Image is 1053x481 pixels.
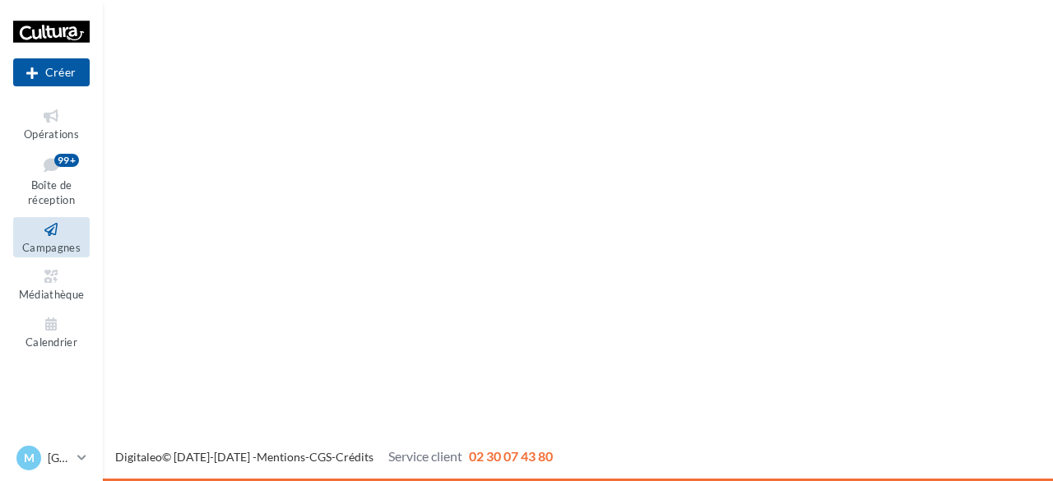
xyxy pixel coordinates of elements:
p: [GEOGRAPHIC_DATA] [48,450,71,466]
span: 02 30 07 43 80 [469,448,553,464]
a: Opérations [13,104,90,144]
span: M [24,450,35,466]
a: CGS [309,450,332,464]
a: Médiathèque [13,264,90,304]
span: © [DATE]-[DATE] - - - [115,450,553,464]
span: Médiathèque [19,288,85,301]
span: Opérations [24,127,79,141]
span: Calendrier [26,335,77,349]
a: Campagnes [13,217,90,257]
div: 99+ [54,154,79,167]
a: Crédits [336,450,373,464]
a: M [GEOGRAPHIC_DATA] [13,442,90,474]
div: Nouvelle campagne [13,58,90,86]
a: Digitaleo [115,450,162,464]
span: Service client [388,448,462,464]
button: Créer [13,58,90,86]
span: Campagnes [22,241,81,254]
a: Calendrier [13,312,90,352]
a: Boîte de réception99+ [13,150,90,210]
span: Boîte de réception [28,178,75,207]
a: Mentions [257,450,305,464]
